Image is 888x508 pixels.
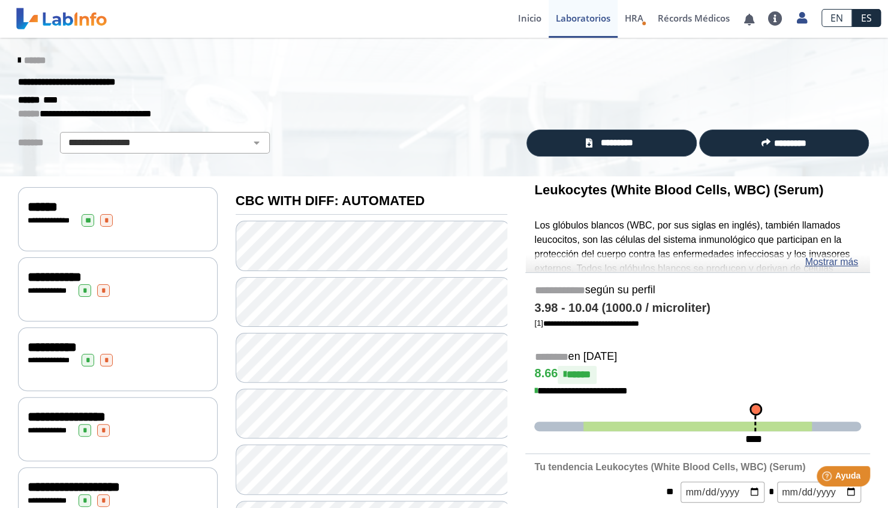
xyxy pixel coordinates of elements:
a: ES [852,9,881,27]
h5: según su perfil [534,284,861,297]
a: EN [821,9,852,27]
input: mm/dd/yyyy [681,482,764,503]
h4: 3.98 - 10.04 (1000.0 / microliter) [534,301,861,315]
a: [1] [534,318,639,327]
input: mm/dd/yyyy [777,482,861,503]
b: CBC WITH DIFF: AUTOMATED [236,193,425,208]
b: Tu tendencia Leukocytes (White Blood Cells, WBC) (Serum) [534,462,805,472]
a: Mostrar más [805,255,858,269]
iframe: Help widget launcher [781,461,875,495]
h4: 8.66 [534,366,861,384]
span: HRA [625,12,643,24]
b: Leukocytes (White Blood Cells, WBC) (Serum) [534,182,823,197]
p: Los glóbulos blancos (WBC, por sus siglas en inglés), también llamados leucocitos, son las célula... [534,218,861,390]
h5: en [DATE] [534,350,861,364]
